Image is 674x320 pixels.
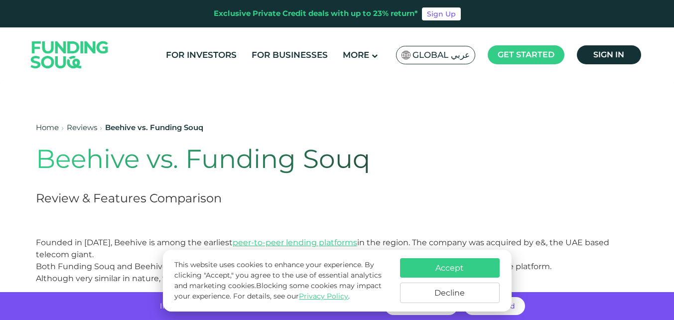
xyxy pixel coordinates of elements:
[21,29,119,80] img: Logo
[577,45,641,64] a: Sign in
[105,122,203,134] div: Beehive vs. Funding Souq
[174,281,382,301] span: Blocking some cookies may impact your experience.
[214,8,418,19] div: Exclusive Private Credit deals with up to 23% return*
[233,238,357,247] a: peer-to-peer lending platforms
[343,50,369,60] span: More
[299,292,348,301] a: Privacy Policy
[249,47,330,63] a: For Businesses
[36,238,609,259] span: Founded in [DATE], Beehive is among the earliest in the region. The company was acquired by e&, t...
[36,123,59,132] a: Home
[233,292,350,301] span: For details, see our .
[593,50,624,59] span: Sign in
[174,260,390,302] p: This website uses cookies to enhance your experience. By clicking "Accept," you agree to the use ...
[402,51,410,59] img: SA Flag
[412,49,470,61] span: Global عربي
[163,47,239,63] a: For Investors
[36,189,518,207] h2: Review & Features Comparison
[36,262,551,283] span: Both Funding Souq and Beehive operate a crowdfunded model, connecting investors to established SM...
[498,50,554,59] span: Get started
[36,144,518,174] h1: Beehive vs. Funding Souq
[400,283,500,303] button: Decline
[160,301,348,311] span: Invest with no hidden fees and get returns of up to
[422,7,461,20] a: Sign Up
[400,258,500,278] button: Accept
[67,123,97,132] a: Reviews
